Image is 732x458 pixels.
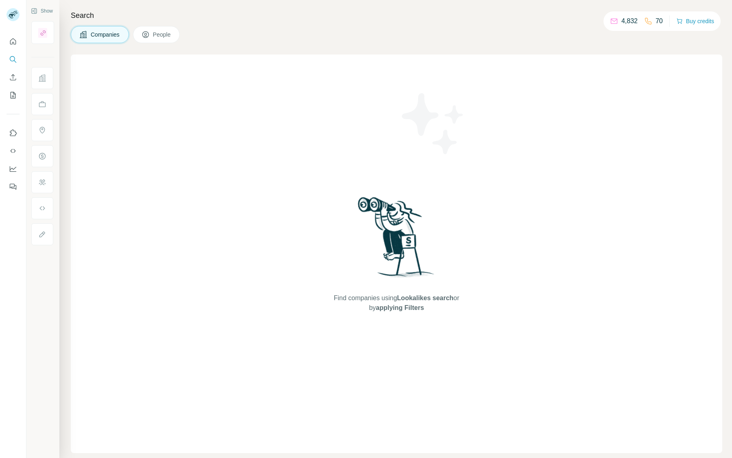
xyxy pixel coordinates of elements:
h4: Search [71,10,722,21]
button: Use Surfe API [7,144,20,158]
span: applying Filters [376,304,424,311]
span: Find companies using or by [331,293,462,313]
button: Search [7,52,20,67]
span: Lookalikes search [397,294,453,301]
button: Enrich CSV [7,70,20,85]
p: 70 [656,16,663,26]
img: Surfe Illustration - Woman searching with binoculars [354,195,439,286]
button: Quick start [7,34,20,49]
button: My lists [7,88,20,103]
button: Show [25,5,59,17]
p: 4,832 [621,16,638,26]
button: Feedback [7,179,20,194]
button: Use Surfe on LinkedIn [7,126,20,140]
button: Dashboard [7,161,20,176]
button: Buy credits [676,15,714,27]
span: People [153,31,172,39]
img: Surfe Illustration - Stars [396,87,470,160]
span: Companies [91,31,120,39]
